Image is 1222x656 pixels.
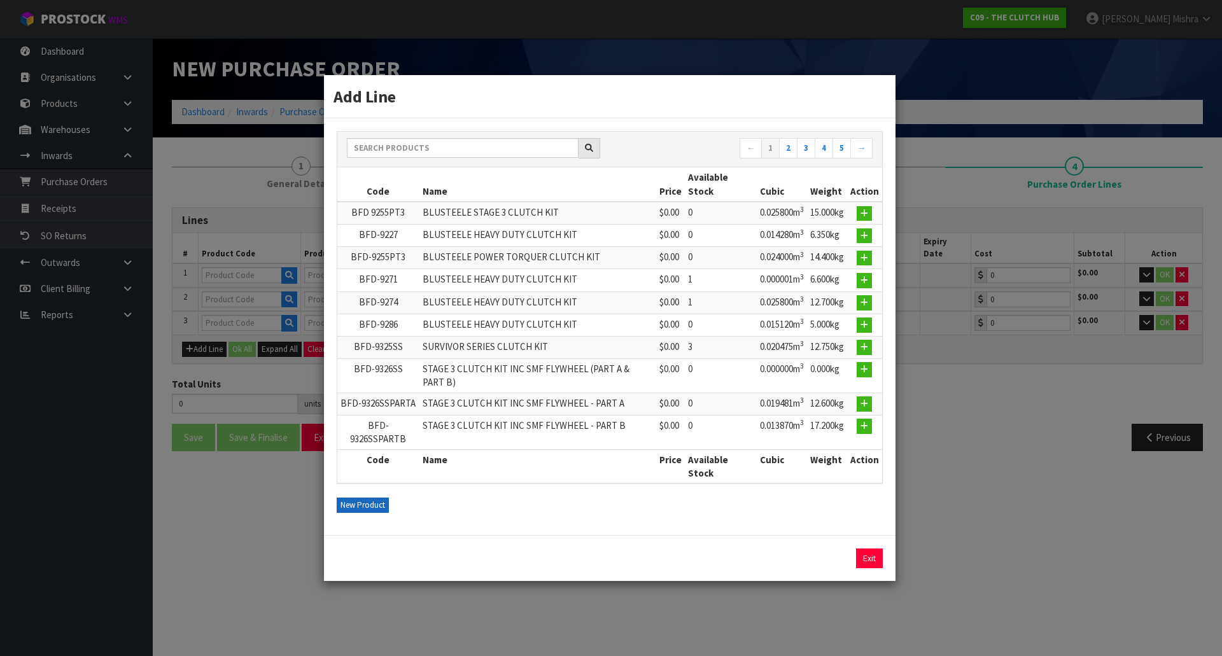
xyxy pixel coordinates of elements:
[779,138,797,158] a: 2
[757,358,807,393] td: 0.000000m
[685,269,757,291] td: 1
[800,295,804,304] sup: 3
[337,202,419,225] td: BFD 9255PT3
[800,228,804,237] sup: 3
[807,415,847,449] td: 17.200kg
[757,449,807,483] th: Cubic
[800,250,804,259] sup: 3
[685,247,757,269] td: 0
[419,393,656,415] td: STAGE 3 CLUTCH KIT INC SMF FLYWHEEL - PART A
[685,202,757,225] td: 0
[807,336,847,358] td: 12.750kg
[757,393,807,415] td: 0.019481m
[832,138,851,158] a: 5
[800,205,804,214] sup: 3
[337,449,419,483] th: Code
[685,314,757,336] td: 0
[419,449,656,483] th: Name
[797,138,815,158] a: 3
[656,247,685,269] td: $0.00
[337,498,389,513] button: New Product
[807,202,847,225] td: 15.000kg
[807,449,847,483] th: Weight
[656,269,685,291] td: $0.00
[337,336,419,358] td: BFD-9325SS
[847,449,882,483] th: Action
[807,291,847,314] td: 12.700kg
[807,247,847,269] td: 14.400kg
[337,225,419,247] td: BFD-9227
[757,415,807,449] td: 0.013870m
[656,202,685,225] td: $0.00
[337,167,419,202] th: Code
[685,393,757,415] td: 0
[656,225,685,247] td: $0.00
[685,167,757,202] th: Available Stock
[815,138,833,158] a: 4
[337,291,419,314] td: BFD-9274
[656,415,685,449] td: $0.00
[337,247,419,269] td: BFD-9255PT3
[685,449,757,483] th: Available Stock
[419,336,656,358] td: SURVIVOR SERIES CLUTCH KIT
[419,202,656,225] td: BLUSTEELE STAGE 3 CLUTCH KIT
[337,415,419,449] td: BFD-9326SSPARTB
[800,396,804,405] sup: 3
[740,138,762,158] a: ←
[685,291,757,314] td: 1
[656,358,685,393] td: $0.00
[337,393,419,415] td: BFD-9326SSPARTA
[757,269,807,291] td: 0.000001m
[656,393,685,415] td: $0.00
[419,314,656,336] td: BLUSTEELE HEAVY DUTY CLUTCH KIT
[419,358,656,393] td: STAGE 3 CLUTCH KIT INC SMF FLYWHEEL (PART A & PART B)
[656,291,685,314] td: $0.00
[419,225,656,247] td: BLUSTEELE HEAVY DUTY CLUTCH KIT
[656,167,685,202] th: Price
[807,225,847,247] td: 6.350kg
[619,138,873,160] nav: Page navigation
[807,269,847,291] td: 6.600kg
[337,358,419,393] td: BFD-9326SS
[656,449,685,483] th: Price
[807,358,847,393] td: 0.000kg
[419,291,656,314] td: BLUSTEELE HEAVY DUTY CLUTCH KIT
[656,314,685,336] td: $0.00
[800,317,804,326] sup: 3
[800,361,804,370] sup: 3
[419,269,656,291] td: BLUSTEELE HEAVY DUTY CLUTCH KIT
[807,167,847,202] th: Weight
[800,272,804,281] sup: 3
[761,138,780,158] a: 1
[685,225,757,247] td: 0
[334,85,886,108] h3: Add Line
[856,548,883,569] a: Exit
[337,269,419,291] td: BFD-9271
[850,138,873,158] a: →
[757,202,807,225] td: 0.025800m
[419,167,656,202] th: Name
[685,415,757,449] td: 0
[757,225,807,247] td: 0.014280m
[800,339,804,348] sup: 3
[807,314,847,336] td: 5.000kg
[685,336,757,358] td: 3
[847,167,882,202] th: Action
[419,415,656,449] td: STAGE 3 CLUTCH KIT INC SMF FLYWHEEL - PART B
[757,314,807,336] td: 0.015120m
[807,393,847,415] td: 12.600kg
[347,138,579,158] input: Search products
[757,291,807,314] td: 0.025800m
[757,247,807,269] td: 0.024000m
[337,314,419,336] td: BFD-9286
[757,336,807,358] td: 0.020475m
[656,336,685,358] td: $0.00
[757,167,807,202] th: Cubic
[685,358,757,393] td: 0
[419,247,656,269] td: BLUSTEELE POWER TORQUER CLUTCH KIT
[800,418,804,427] sup: 3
